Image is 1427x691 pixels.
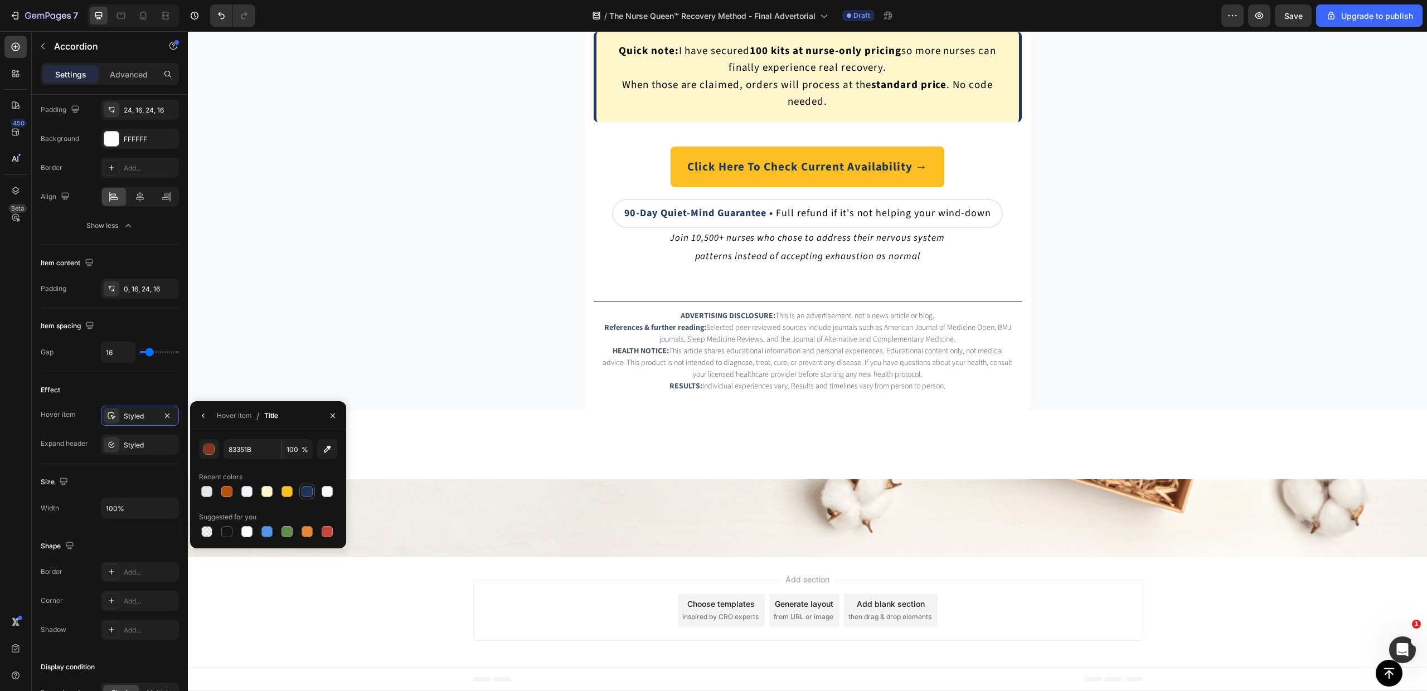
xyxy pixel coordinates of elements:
[482,349,515,361] strong: RESULTS:
[86,220,134,231] div: Show less
[41,662,95,672] div: Display condition
[41,539,76,554] div: Shape
[1389,636,1416,663] iframe: Intercom live chat
[416,291,823,314] span: Selected peer-reviewed sources include journals such as American Journal of Medicine Open, BMJ jo...
[41,284,66,294] div: Padding
[41,216,179,236] button: Show less
[199,472,242,482] div: Recent colors
[586,581,645,591] span: from URL or image
[41,475,70,490] div: Size
[499,567,567,578] div: Choose templates
[41,256,96,271] div: Item content
[482,349,758,361] span: Individual experiences vary. Results and timelines vary from person to person.
[494,581,571,591] span: inspired by CRO experts
[124,105,176,115] div: 24, 16, 24, 16
[593,542,646,554] span: Add section
[493,279,588,290] strong: ADVERTISING DISCLOSURE:
[1326,10,1413,22] div: Upgrade to publish
[41,319,96,334] div: Item spacing
[436,175,586,189] strong: 90-Day Quiet-Mind Guarantee •
[101,342,135,362] input: Auto
[669,567,737,578] div: Add blank section
[609,10,816,22] span: The Nurse Queen™ Recovery Method - Final Advertorial
[302,445,308,455] span: %
[1275,4,1312,27] button: Save
[1284,11,1303,21] span: Save
[604,10,607,22] span: /
[41,385,60,395] div: Effect
[217,411,252,421] div: Hover item
[425,314,481,325] strong: HEALTH NOTICE:
[482,200,757,231] i: Join 10,500+ nurses who chose to address their nervous system patterns instead of accepting exhau...
[188,31,1427,691] iframe: Design area
[483,115,756,156] button: <p><span style="font-size:21px;">Click Here To Check Current Availability →</span></p>
[41,347,54,357] div: Gap
[264,411,278,421] div: Title
[853,11,870,21] span: Draft
[124,596,176,606] div: Add...
[224,439,281,459] input: Eg: FFFFFF
[4,4,83,27] button: 7
[73,9,78,22] p: 7
[41,134,79,144] div: Background
[210,4,255,27] div: Undo/Redo
[436,174,803,191] p: Full refund if it's not helping your wind-down
[124,625,176,635] div: Add...
[8,204,27,213] div: Beta
[41,103,82,118] div: Padding
[493,279,746,290] span: This is an advertisement, not a news article or blog.
[124,567,176,577] div: Add...
[41,503,59,513] div: Width
[415,314,824,349] span: This article shares educational information and personal experiences. Educational content only, n...
[1412,620,1421,629] span: 1
[124,134,176,144] div: FFFFFF
[1316,4,1423,27] button: Upgrade to publish
[101,498,178,518] input: Auto
[499,127,740,144] span: Click Here To Check Current Availability →
[41,189,72,205] div: Align
[683,46,759,61] strong: standard price
[124,440,176,450] div: Styled
[41,410,76,420] div: Hover item
[41,439,88,449] div: Expand header
[41,625,66,635] div: Shadow
[11,119,27,128] div: 450
[420,46,820,80] p: When those are claimed, orders will process at the . No code needed.
[256,409,260,422] span: /
[124,411,156,421] div: Styled
[416,291,518,302] strong: References & further reading:
[110,69,148,80] p: Advanced
[661,581,744,591] span: then drag & drop elements
[54,40,149,53] p: Accordion
[124,284,176,294] div: 0, 16, 24, 16
[41,596,63,606] div: Corner
[124,163,176,173] div: Add...
[55,69,86,80] p: Settings
[199,512,256,522] div: Suggested for you
[587,567,645,578] div: Generate layout
[41,567,62,577] div: Border
[41,163,62,173] div: Border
